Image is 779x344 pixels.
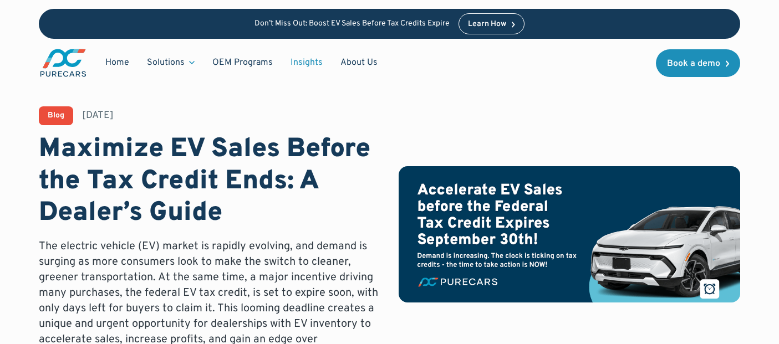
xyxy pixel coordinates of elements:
a: OEM Programs [203,52,282,73]
a: About Us [332,52,386,73]
a: main [39,48,88,78]
p: Don’t Miss Out: Boost EV Sales Before Tax Credits Expire [254,19,450,29]
div: Learn How [468,20,506,28]
a: Learn How [459,13,525,34]
div: Solutions [138,52,203,73]
a: Book a demo [656,49,740,77]
h1: Maximize EV Sales Before the Tax Credit Ends: A Dealer’s Guide [39,134,380,230]
div: Book a demo [667,59,720,68]
a: Home [96,52,138,73]
div: Solutions [147,57,185,69]
div: Blog [48,112,64,120]
div: [DATE] [82,109,114,122]
a: Insights [282,52,332,73]
img: purecars logo [39,48,88,78]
